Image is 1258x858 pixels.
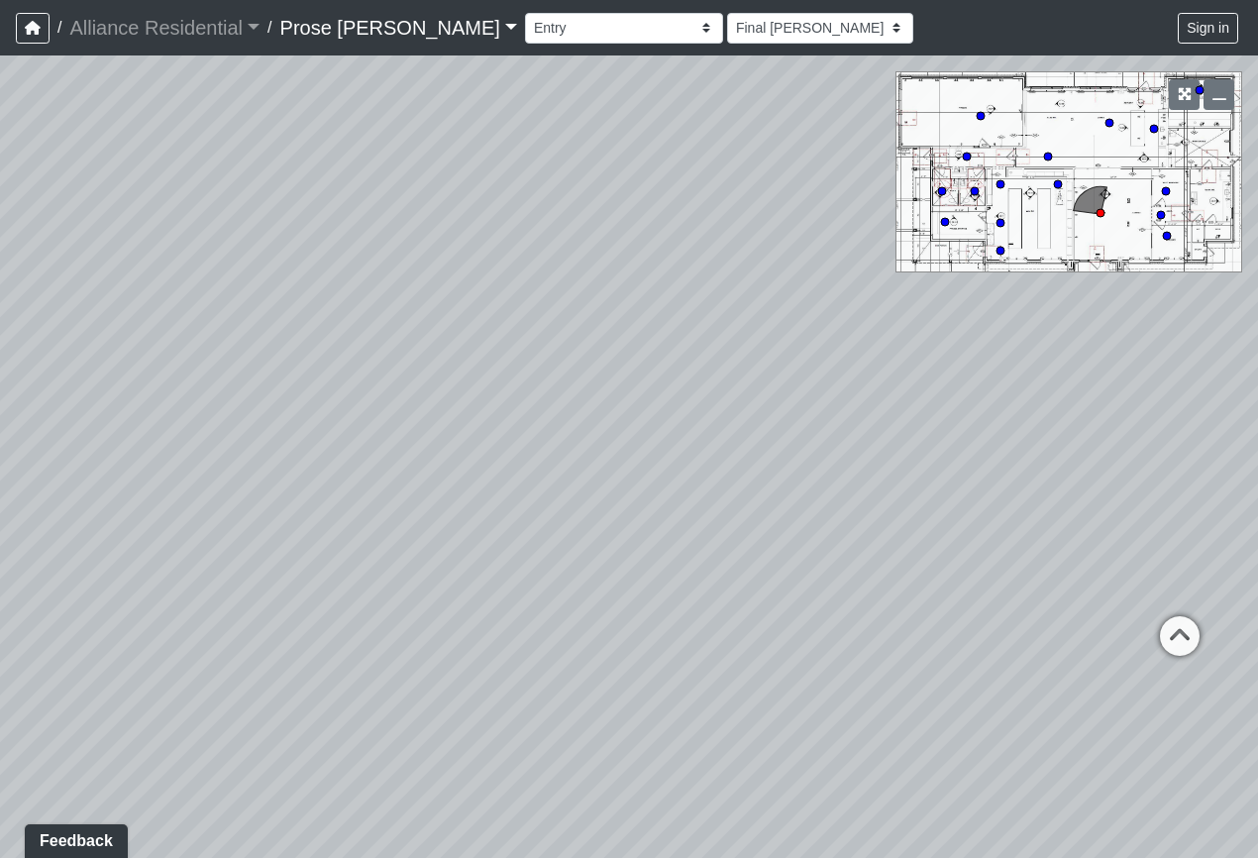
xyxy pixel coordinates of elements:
a: Prose [PERSON_NAME] [280,8,517,48]
a: Alliance Residential [69,8,260,48]
span: / [260,8,279,48]
button: Sign in [1178,13,1238,44]
span: / [50,8,69,48]
iframe: Ybug feedback widget [15,818,132,858]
